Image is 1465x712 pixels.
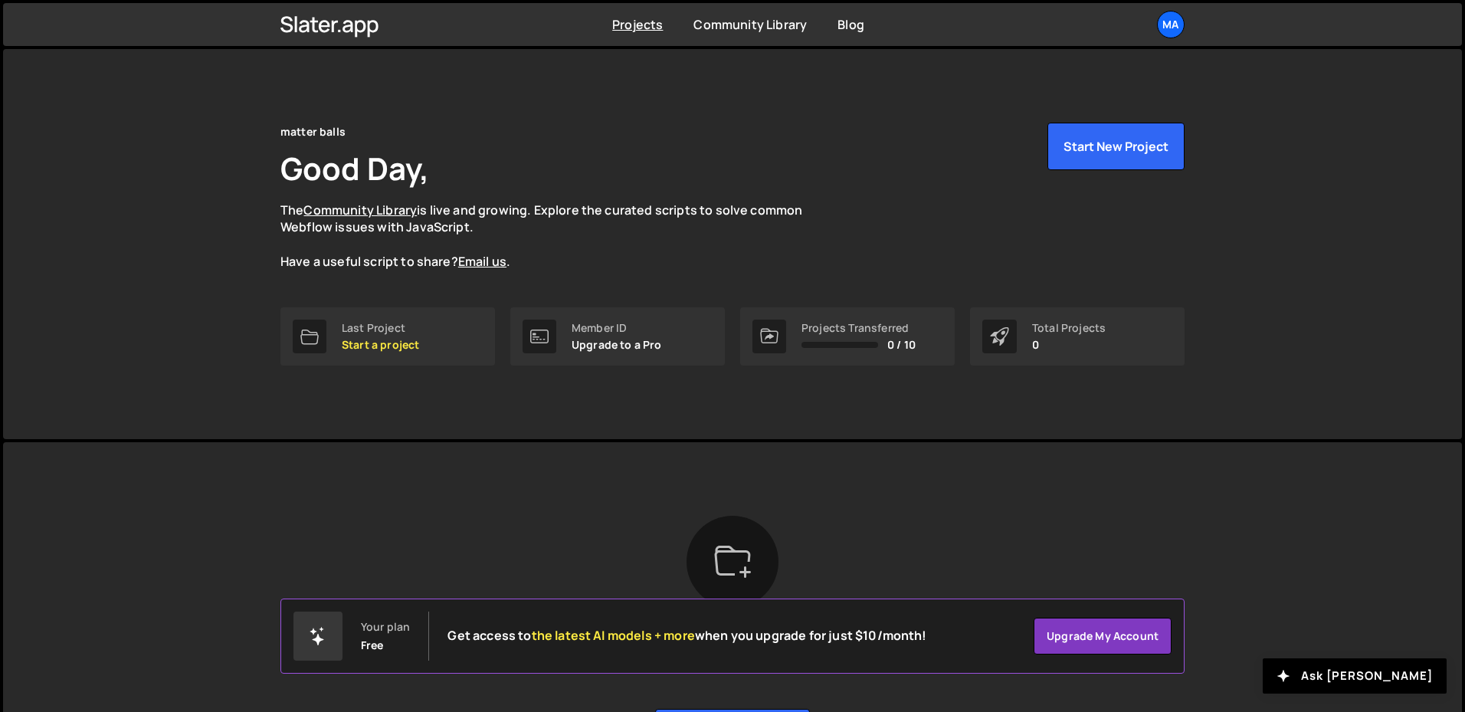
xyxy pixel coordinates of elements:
[572,339,662,351] p: Upgrade to a Pro
[1263,658,1447,694] button: Ask [PERSON_NAME]
[532,627,695,644] span: the latest AI models + more
[801,322,916,334] div: Projects Transferred
[887,339,916,351] span: 0 / 10
[280,123,346,141] div: matter balls
[1032,322,1106,334] div: Total Projects
[1032,339,1106,351] p: 0
[458,253,506,270] a: Email us
[693,16,807,33] a: Community Library
[1157,11,1185,38] a: ma
[361,621,410,633] div: Your plan
[837,16,864,33] a: Blog
[447,628,926,643] h2: Get access to when you upgrade for just $10/month!
[361,639,384,651] div: Free
[342,322,419,334] div: Last Project
[280,202,832,271] p: The is live and growing. Explore the curated scripts to solve common Webflow issues with JavaScri...
[612,16,663,33] a: Projects
[572,322,662,334] div: Member ID
[1047,123,1185,170] button: Start New Project
[1034,618,1172,655] a: Upgrade my account
[303,202,417,218] a: Community Library
[280,147,429,189] h1: Good Day,
[280,307,495,366] a: Last Project Start a project
[342,339,419,351] p: Start a project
